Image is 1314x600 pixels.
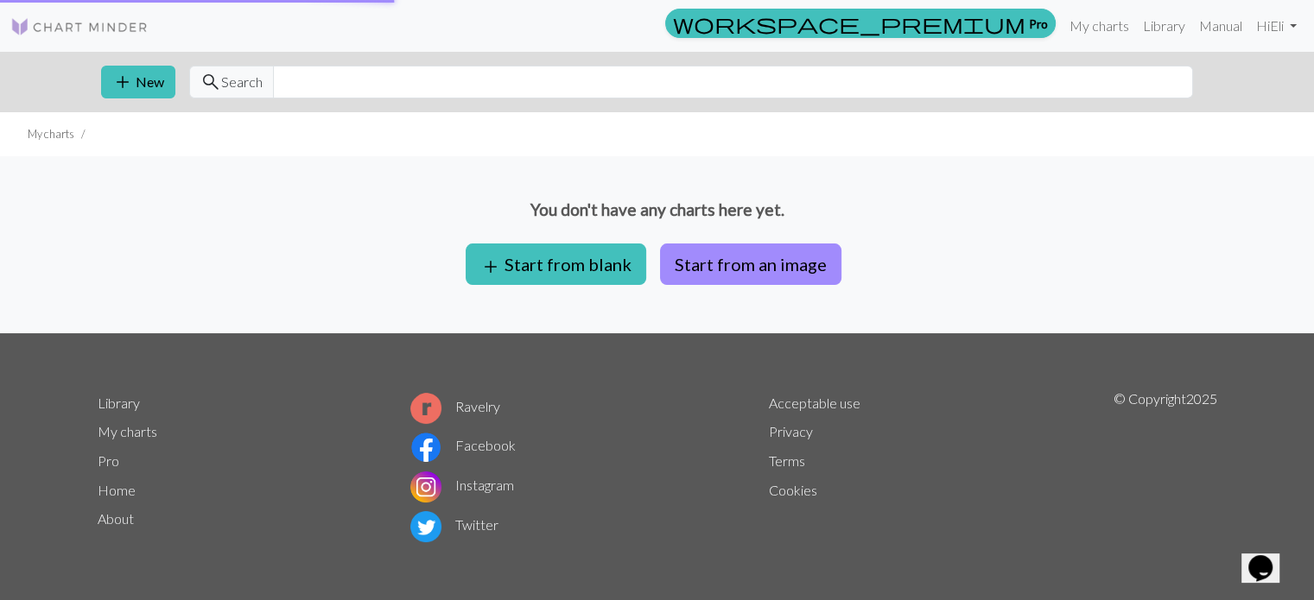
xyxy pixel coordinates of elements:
[1192,9,1249,43] a: Manual
[200,70,221,94] span: search
[769,395,860,411] a: Acceptable use
[769,423,813,439] a: Privacy
[673,11,1025,35] span: workspace_premium
[98,452,119,469] a: Pro
[480,255,501,279] span: add
[1063,9,1136,43] a: My charts
[98,510,134,527] a: About
[410,471,441,502] img: Instagram logo
[466,243,646,285] button: Start from blank
[98,423,157,439] a: My charts
[1136,9,1192,43] a: Library
[410,516,498,533] a: Twitter
[1114,388,1217,546] p: © Copyright 2025
[221,72,263,92] span: Search
[112,70,133,94] span: add
[410,477,514,493] a: Instagram
[101,66,175,98] button: New
[769,482,817,498] a: Cookies
[98,395,140,411] a: Library
[665,9,1056,38] a: Pro
[410,398,500,414] a: Ravelry
[660,243,841,285] button: Start from an image
[410,432,441,463] img: Facebook logo
[10,16,149,37] img: Logo
[1241,531,1297,583] iframe: chat widget
[769,452,805,469] a: Terms
[410,437,516,453] a: Facebook
[28,126,74,142] li: My charts
[98,482,136,498] a: Home
[653,254,848,270] a: Start from an image
[410,511,441,542] img: Twitter logo
[410,393,441,424] img: Ravelry logo
[1249,9,1304,43] a: HiEli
